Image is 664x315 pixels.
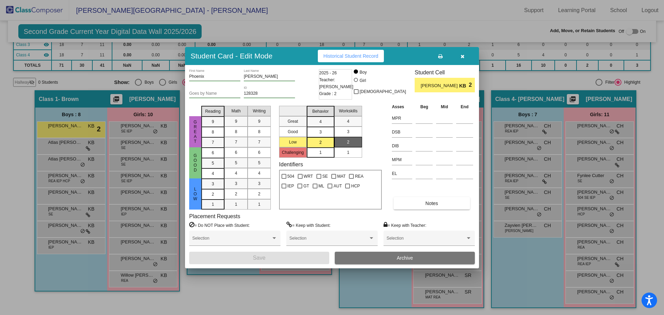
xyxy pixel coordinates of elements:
[392,168,412,179] input: assessment
[469,81,475,89] span: 2
[392,127,412,137] input: assessment
[319,119,322,125] span: 4
[189,252,329,264] button: Save
[258,170,260,176] span: 4
[258,118,260,124] span: 9
[425,201,438,206] span: Notes
[235,139,237,145] span: 7
[258,139,260,145] span: 7
[235,160,237,166] span: 5
[235,170,237,176] span: 4
[414,103,434,111] th: Beg
[319,90,336,97] span: Grade : 2
[323,53,378,59] span: Historical Student Record
[390,103,414,111] th: Asses
[397,255,413,261] span: Archive
[192,187,199,201] span: Low
[319,149,322,156] span: 1
[258,160,260,166] span: 5
[192,153,199,173] span: Good
[322,172,328,180] span: SE
[189,91,240,96] input: goes by name
[235,149,237,156] span: 6
[319,70,337,76] span: 2025 - 26
[189,222,250,229] label: = Do NOT Place with Student:
[189,213,240,220] label: Placement Requests
[231,108,241,114] span: Math
[312,108,329,114] span: Behavior
[392,113,412,123] input: assessment
[258,191,260,197] span: 2
[384,222,426,229] label: = Keep with Teacher:
[212,129,214,135] span: 8
[360,87,406,96] span: [DEMOGRAPHIC_DATA]
[335,252,475,264] button: Archive
[347,139,349,145] span: 2
[355,172,363,180] span: REA
[235,201,237,207] span: 1
[253,108,266,114] span: Writing
[333,182,342,190] span: AUT
[339,108,358,114] span: Workskills
[258,129,260,135] span: 8
[319,139,322,146] span: 2
[319,182,324,190] span: ML
[212,150,214,156] span: 6
[392,141,412,151] input: assessment
[392,155,412,165] input: assessment
[205,108,221,114] span: Reading
[303,182,309,190] span: GT
[319,76,353,90] span: Teacher: [PERSON_NAME]
[212,181,214,187] span: 3
[337,172,345,180] span: MAT
[244,91,295,96] input: Enter ID
[212,191,214,197] span: 2
[347,118,349,124] span: 4
[235,129,237,135] span: 8
[318,50,384,62] button: Historical Student Record
[212,160,214,166] span: 5
[235,191,237,197] span: 2
[454,103,475,111] th: End
[258,201,260,207] span: 1
[421,82,459,90] span: [PERSON_NAME]
[459,82,469,90] span: KB
[258,180,260,187] span: 3
[192,120,199,144] span: Great
[235,118,237,124] span: 9
[359,77,366,84] div: Girl
[434,103,454,111] th: Mid
[212,119,214,125] span: 9
[394,197,470,210] button: Notes
[287,182,294,190] span: IEP
[319,129,322,135] span: 3
[359,69,367,75] div: Boy
[253,255,265,261] span: Save
[191,52,273,60] h3: Student Card - Edit Mode
[212,170,214,177] span: 4
[212,139,214,146] span: 7
[347,149,349,156] span: 1
[279,161,303,168] label: Identifiers
[235,180,237,187] span: 3
[347,129,349,135] span: 3
[351,182,360,190] span: HCP
[415,69,475,76] h3: Student Cell
[258,149,260,156] span: 6
[304,172,313,180] span: WRT
[212,201,214,207] span: 1
[286,222,331,229] label: = Keep with Student:
[287,172,294,180] span: 504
